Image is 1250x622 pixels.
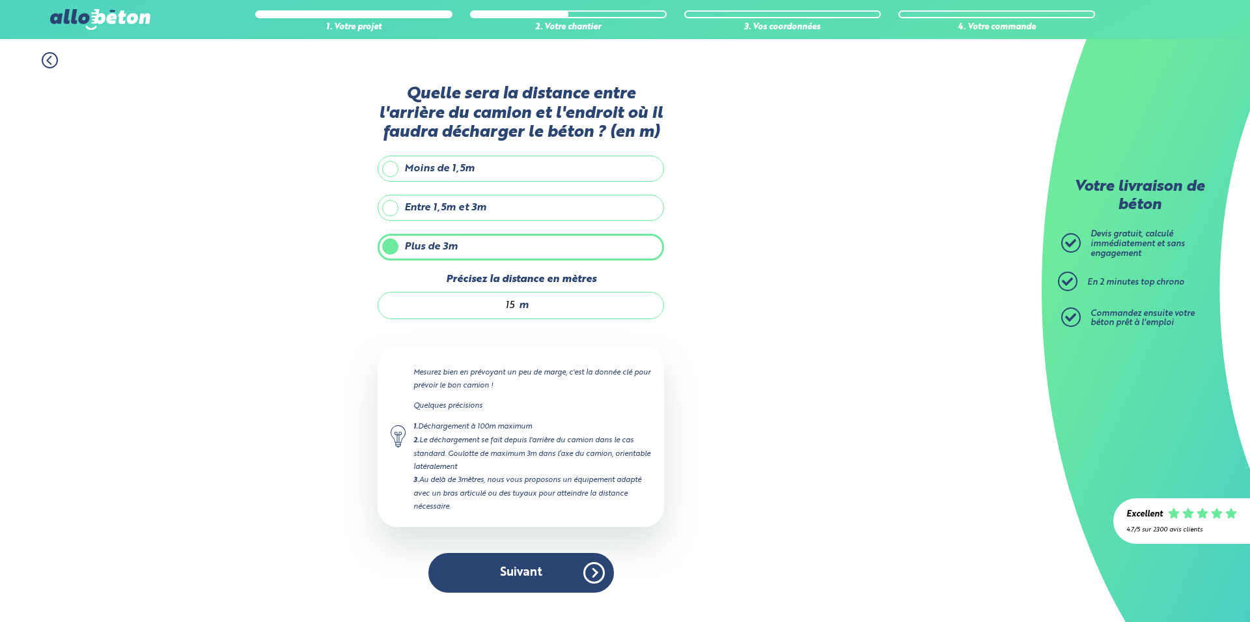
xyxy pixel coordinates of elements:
[378,85,664,142] label: Quelle sera la distance entre l'arrière du camion et l'endroit où il faudra décharger le béton ? ...
[255,23,452,33] div: 1. Votre projet
[1090,309,1195,328] span: Commandez ensuite votre béton prêt à l'emploi
[428,553,614,593] button: Suivant
[1087,278,1184,287] span: En 2 minutes top chrono
[413,420,651,434] div: Déchargement à 100m maximum
[378,274,664,285] label: Précisez la distance en mètres
[413,366,651,392] p: Mesurez bien en prévoyant un peu de marge, c'est la donnée clé pour prévoir le bon camion !
[413,423,418,431] strong: 1.
[470,23,667,33] div: 2. Votre chantier
[391,299,516,312] input: 0
[50,9,150,30] img: allobéton
[519,300,529,311] span: m
[1064,178,1214,214] p: Votre livraison de béton
[1090,230,1185,257] span: Devis gratuit, calculé immédiatement et sans engagement
[378,195,664,221] label: Entre 1,5m et 3m
[413,437,419,444] strong: 2.
[898,23,1095,33] div: 4. Votre commande
[413,477,419,484] strong: 3.
[413,399,651,412] p: Quelques précisions
[684,23,881,33] div: 3. Vos coordonnées
[378,234,664,260] label: Plus de 3m
[378,156,664,182] label: Moins de 1,5m
[413,434,651,474] div: Le déchargement se fait depuis l'arrière du camion dans le cas standard. Goulotte de maximum 3m d...
[413,474,651,513] div: Au delà de 3mètres, nous vous proposons un équipement adapté avec un bras articulé ou des tuyaux ...
[1126,526,1237,533] div: 4.7/5 sur 2300 avis clients
[1126,510,1163,520] div: Excellent
[1134,571,1236,608] iframe: Help widget launcher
